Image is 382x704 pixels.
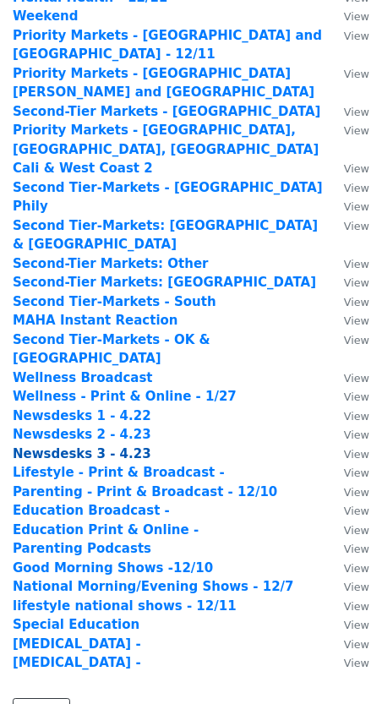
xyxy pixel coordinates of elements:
[327,256,369,271] a: View
[327,598,369,614] a: View
[13,636,141,652] a: [MEDICAL_DATA] -
[327,427,369,442] a: View
[327,123,369,138] a: View
[327,8,369,24] a: View
[344,448,369,461] small: View
[327,313,369,328] a: View
[344,581,369,593] small: View
[13,427,151,442] a: Newsdesks 2 - 4.23
[13,123,319,157] a: Priority Markets - [GEOGRAPHIC_DATA], [GEOGRAPHIC_DATA], [GEOGRAPHIC_DATA]
[13,218,318,253] strong: Second Tier-Markets: [GEOGRAPHIC_DATA] & [GEOGRAPHIC_DATA]
[344,68,369,80] small: View
[344,543,369,555] small: View
[13,313,178,328] a: MAHA Instant Reaction
[13,503,170,518] a: Education Broadcast -
[344,524,369,537] small: View
[13,104,320,119] a: Second-Tier Markets - [GEOGRAPHIC_DATA]
[13,8,79,24] a: Weekend
[344,314,369,327] small: View
[327,199,369,214] a: View
[344,124,369,137] small: View
[344,428,369,441] small: View
[13,370,153,385] a: Wellness Broadcast
[344,410,369,423] small: View
[13,180,323,195] a: Second Tier-Markets - [GEOGRAPHIC_DATA]
[344,258,369,270] small: View
[344,372,369,385] small: View
[327,332,369,347] a: View
[13,465,225,480] a: Lifestyle - Print & Broadcast -
[344,505,369,517] small: View
[13,28,322,63] a: Priority Markets - [GEOGRAPHIC_DATA] and [GEOGRAPHIC_DATA] - 12/11
[13,199,48,214] a: Phily
[327,275,369,290] a: View
[13,161,153,176] a: Cali & West Coast 2
[327,617,369,632] a: View
[13,294,216,309] strong: Second Tier-Markets - South
[344,10,369,23] small: View
[344,162,369,175] small: View
[327,28,369,43] a: View
[13,617,139,632] a: Special Education
[13,484,277,499] a: Parenting - Print & Broadcast - 12/10
[344,276,369,289] small: View
[327,180,369,195] a: View
[13,256,208,271] a: Second-Tier Markets: Other
[13,579,294,594] a: National Morning/Evening Shows - 12/7
[13,522,199,538] a: Education Print & Online -
[327,294,369,309] a: View
[327,579,369,594] a: View
[327,541,369,556] a: View
[327,218,369,233] a: View
[344,106,369,118] small: View
[13,655,141,670] strong: [MEDICAL_DATA] -
[344,600,369,613] small: View
[13,66,314,101] strong: Priority Markets - [GEOGRAPHIC_DATA][PERSON_NAME] and [GEOGRAPHIC_DATA]
[344,220,369,232] small: View
[327,503,369,518] a: View
[13,275,316,290] a: Second-Tier Markets: [GEOGRAPHIC_DATA]
[13,408,151,423] a: Newsdesks 1 - 4.22
[344,486,369,499] small: View
[13,598,237,614] a: lifestyle national shows - 12/11
[344,200,369,213] small: View
[297,623,382,704] iframe: Chat Widget
[327,408,369,423] a: View
[327,389,369,404] a: View
[344,562,369,575] small: View
[344,334,369,347] small: View
[327,446,369,461] a: View
[13,389,237,404] a: Wellness - Print & Online - 1/27
[13,541,151,556] a: Parenting Podcasts
[13,560,213,576] a: Good Morning Shows -12/10
[344,619,369,631] small: View
[13,332,210,367] a: Second Tier-Markets - OK & [GEOGRAPHIC_DATA]
[327,522,369,538] a: View
[13,446,151,461] a: Newsdesks 3 - 4.23
[344,390,369,403] small: View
